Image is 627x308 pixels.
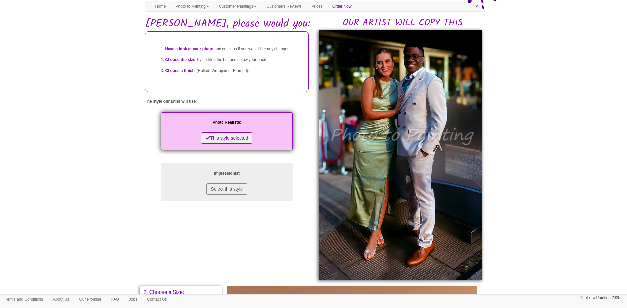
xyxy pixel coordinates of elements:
[214,1,262,11] a: Customer Paintings
[327,1,357,11] a: Order Now!
[145,99,197,104] label: The style our artist will use:
[171,1,214,11] a: Photo to Painting
[580,295,620,301] p: Photo To Painting 2025
[319,30,482,280] img: Daniel, please would you:
[165,65,302,76] li: , (Rolled, Wrapped or Framed).
[124,295,142,304] a: Jobs
[206,183,247,195] button: Select this style
[168,119,286,126] p: Photo Realistic
[165,47,215,51] span: Have a look at your photo,
[306,1,327,11] a: Prices
[201,132,252,144] button: This style selected
[165,68,195,73] span: Choose a finish
[165,58,195,62] span: Choose the size
[142,295,171,304] a: Contact Us
[145,18,482,30] h1: [PERSON_NAME], please would you:
[106,295,124,304] a: FAQ
[48,295,74,304] a: About Us
[262,1,307,11] a: Customers Reviews
[150,1,171,11] a: Home
[165,44,302,55] li: and email us if you would like any changes.
[165,55,302,65] li: , by clicking the buttons below your photo.
[324,18,482,28] h2: OUR ARTIST WILL COPY THIS
[168,170,286,177] p: Impressionist
[144,290,219,295] p: 2. Choose a Size:
[74,295,106,304] a: Our Promise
